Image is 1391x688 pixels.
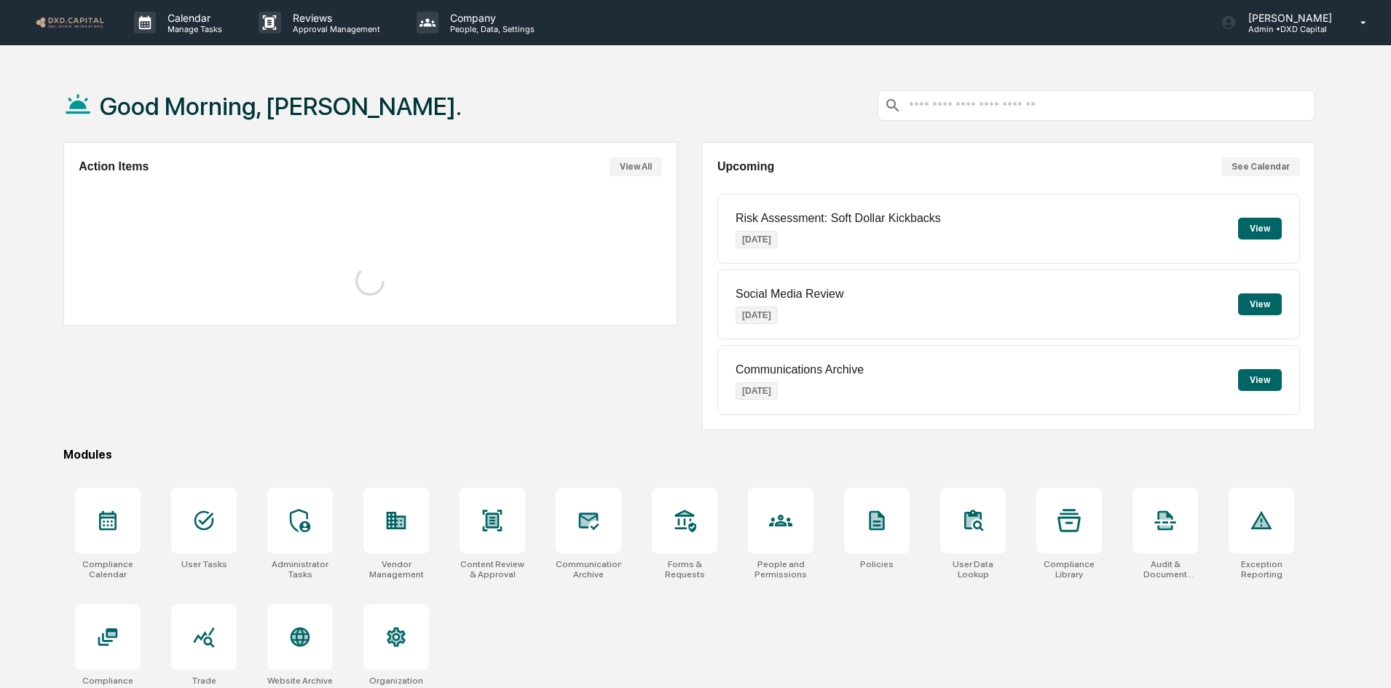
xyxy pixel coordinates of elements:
[363,559,429,580] div: Vendor Management
[267,559,333,580] div: Administrator Tasks
[1238,218,1282,240] button: View
[736,363,864,376] p: Communications Archive
[736,307,778,324] p: [DATE]
[1238,369,1282,391] button: View
[181,559,227,569] div: User Tasks
[556,559,621,580] div: Communications Archive
[35,15,105,29] img: logo
[610,157,662,176] button: View All
[1036,559,1102,580] div: Compliance Library
[652,559,717,580] div: Forms & Requests
[460,559,525,580] div: Content Review & Approval
[1237,12,1339,24] p: [PERSON_NAME]
[717,160,774,173] h2: Upcoming
[156,24,229,34] p: Manage Tasks
[940,559,1006,580] div: User Data Lookup
[736,382,778,400] p: [DATE]
[860,559,894,569] div: Policies
[281,24,387,34] p: Approval Management
[63,448,1315,462] div: Modules
[1221,157,1300,176] button: See Calendar
[736,288,844,301] p: Social Media Review
[736,212,941,225] p: Risk Assessment: Soft Dollar Kickbacks
[1229,559,1294,580] div: Exception Reporting
[438,24,542,34] p: People, Data, Settings
[748,559,813,580] div: People and Permissions
[1132,559,1198,580] div: Audit & Document Logs
[438,12,542,24] p: Company
[75,559,141,580] div: Compliance Calendar
[1238,293,1282,315] button: View
[79,160,149,173] h2: Action Items
[736,231,778,248] p: [DATE]
[281,12,387,24] p: Reviews
[267,676,333,686] div: Website Archive
[156,12,229,24] p: Calendar
[1237,24,1339,34] p: Admin • DXD Capital
[100,92,462,121] h1: Good Morning, [PERSON_NAME].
